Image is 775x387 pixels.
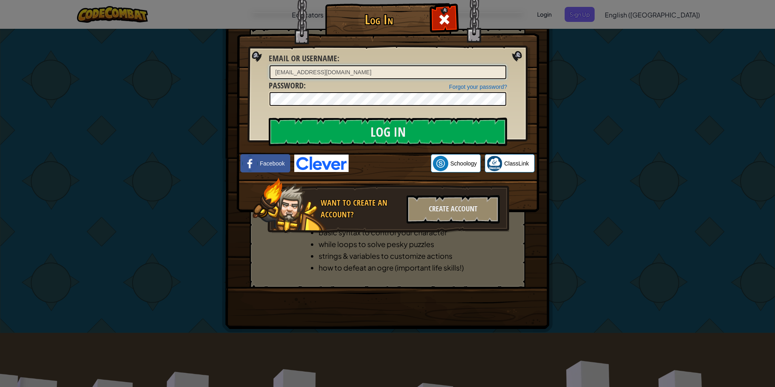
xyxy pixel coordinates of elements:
[242,156,258,171] img: facebook_small.png
[269,53,337,64] span: Email or Username
[487,156,502,171] img: classlink-logo-small.png
[269,53,339,64] label: :
[321,197,402,220] div: Want to create an account?
[449,84,507,90] a: Forgot your password?
[349,155,431,172] iframe: Sign in with Google Button
[407,195,500,224] div: Create Account
[260,159,285,168] span: Facebook
[433,156,448,171] img: schoology.png
[269,80,306,92] label: :
[327,13,430,27] h1: Log In
[294,155,349,172] img: clever-logo-blue.png
[269,80,304,91] span: Password
[450,159,477,168] span: Schoology
[269,118,507,146] input: Log In
[504,159,529,168] span: ClassLink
